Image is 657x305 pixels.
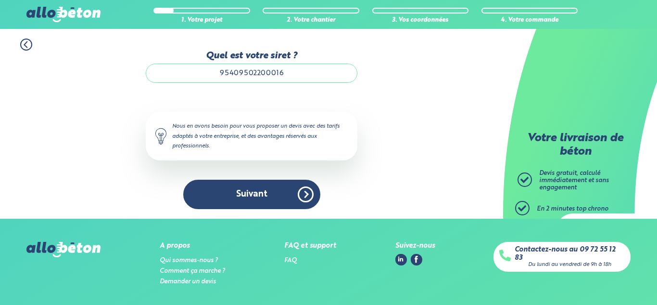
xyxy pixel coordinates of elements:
[515,246,625,262] a: Contactez-nous au 09 72 55 12 83
[146,51,357,61] label: Quel est votre siret ?
[395,242,435,250] div: Suivez-nous
[284,257,297,264] a: FAQ
[146,112,357,160] div: Nous en avons besoin pour vous proposer un devis avec des tarifs adaptés à votre entreprise, et d...
[153,17,250,24] div: 1. Votre projet
[26,242,101,257] img: allobéton
[539,170,609,190] span: Devis gratuit, calculé immédiatement et sans engagement
[160,242,225,250] div: A propos
[481,17,578,24] div: 4. Votre commande
[284,242,336,250] div: FAQ et support
[160,268,225,274] a: Comment ça marche ?
[571,267,646,294] iframe: Help widget launcher
[146,64,357,83] input: Siret de votre entreprise
[537,206,608,212] span: En 2 minutes top chrono
[26,7,101,22] img: allobéton
[183,180,320,209] button: Suivant
[160,257,218,264] a: Qui sommes-nous ?
[520,132,631,159] p: Votre livraison de béton
[528,262,611,268] div: Du lundi au vendredi de 9h à 18h
[160,278,216,285] a: Demander un devis
[372,17,468,24] div: 3. Vos coordonnées
[263,17,359,24] div: 2. Votre chantier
